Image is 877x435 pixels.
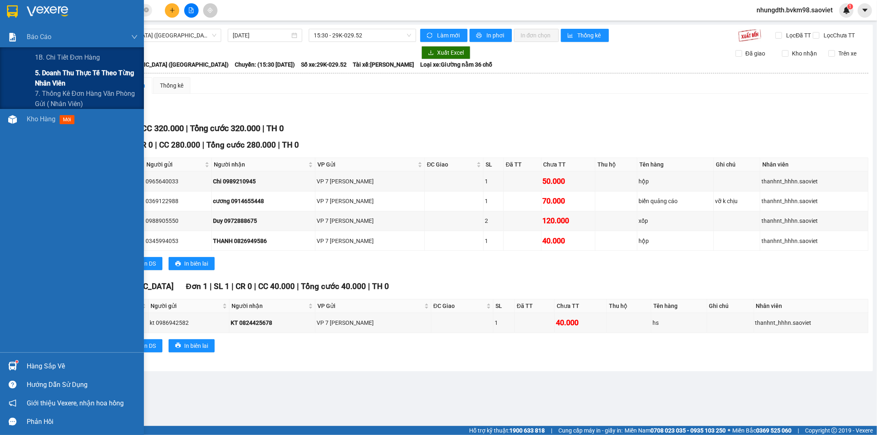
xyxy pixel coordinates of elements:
[146,197,210,206] div: 0369122988
[420,29,467,42] button: syncLàm mới
[214,160,307,169] span: Người nhận
[210,282,212,291] span: |
[847,4,853,9] sup: 1
[427,32,434,39] span: sync
[555,299,607,313] th: Chưa TT
[428,50,434,56] span: download
[266,123,284,133] span: TH 0
[317,236,423,245] div: VP 7 [PERSON_NAME]
[754,299,868,313] th: Nhân viên
[9,381,16,389] span: question-circle
[639,197,712,206] div: biển quảng cáo
[368,282,370,291] span: |
[543,215,594,227] div: 120.000
[469,426,545,435] span: Hỗ trợ kỹ thuật:
[732,426,791,435] span: Miền Bắc
[9,418,16,426] span: message
[607,299,651,313] th: Thu hộ
[485,177,502,186] div: 1
[783,31,812,40] span: Lọc Đã TT
[317,318,430,327] div: VP 7 [PERSON_NAME]
[150,318,228,327] div: kt 0986942582
[186,123,188,133] span: |
[184,259,208,268] span: In biên lai
[207,7,213,13] span: aim
[213,177,314,186] div: Chi 0989210945
[186,282,208,291] span: Đơn 1
[476,32,483,39] span: printer
[315,313,431,333] td: VP 7 Phạm Văn Đồng
[714,158,760,171] th: Ghi chú
[372,282,389,291] span: TH 0
[861,7,869,14] span: caret-down
[127,339,162,352] button: printerIn DS
[353,60,414,69] span: Tài xế: [PERSON_NAME]
[427,160,475,169] span: ĐC Giao
[437,48,464,57] span: Xuất Excel
[27,379,138,391] div: Hướng dẫn sử dụng
[146,216,210,225] div: 0988905550
[317,216,423,225] div: VP 7 [PERSON_NAME]
[707,299,754,313] th: Ghi chú
[175,342,181,349] span: printer
[495,318,513,327] div: 1
[184,3,199,18] button: file-add
[315,211,425,231] td: VP 7 Phạm Văn Đồng
[297,282,299,291] span: |
[213,197,314,206] div: cương 0914655448
[761,177,867,186] div: thanhnt_hhhn.saoviet
[831,428,837,433] span: copyright
[595,158,637,171] th: Thu hộ
[485,216,502,225] div: 2
[504,158,541,171] th: Đã TT
[715,197,759,206] div: vỡ k chịu
[150,301,221,310] span: Người gửi
[317,177,423,186] div: VP 7 [PERSON_NAME]
[317,301,423,310] span: VP Gửi
[755,318,867,327] div: thanhnt_hhhn.saoviet
[8,362,17,370] img: warehouse-icon
[146,177,210,186] div: 0965640033
[141,123,184,133] span: CC 320.000
[789,49,820,58] span: Kho nhận
[235,60,295,69] span: Chuyến: (15:30 [DATE])
[214,282,229,291] span: SL 1
[144,7,149,14] span: close-circle
[213,216,314,225] div: Duy 0972888675
[169,257,215,270] button: printerIn biên lai
[421,46,470,59] button: downloadXuất Excel
[761,236,867,245] div: thanhnt_hhhn.saoviet
[184,341,208,350] span: In biên lai
[843,7,850,14] img: icon-new-feature
[146,236,210,245] div: 0345994053
[561,29,609,42] button: bar-chartThống kê
[317,197,423,206] div: VP 7 [PERSON_NAME]
[206,140,276,150] span: Tổng cước 280.000
[756,427,791,434] strong: 0369 525 060
[8,33,17,42] img: solution-icon
[798,426,799,435] span: |
[159,140,200,150] span: CC 280.000
[485,236,502,245] div: 1
[258,282,295,291] span: CC 40.000
[567,32,574,39] span: bar-chart
[27,115,56,123] span: Kho hàng
[282,140,299,150] span: TH 0
[262,123,264,133] span: |
[27,32,51,42] span: Báo cáo
[314,29,411,42] span: 15:30 - 29K-029.52
[35,88,138,109] span: 7. Thống kê đơn hàng văn phòng gửi ( Nhân viên)
[203,3,218,18] button: aim
[556,317,606,329] div: 40.000
[35,52,100,62] span: 1B. Chi tiết đơn hàng
[578,31,602,40] span: Thống kê
[650,427,726,434] strong: 0708 023 035 - 0935 103 250
[470,29,512,42] button: printerIn phơi
[155,140,157,150] span: |
[760,158,868,171] th: Nhân viên
[231,282,234,291] span: |
[558,426,622,435] span: Cung cấp máy in - giấy in:
[190,123,260,133] span: Tổng cước 320.000
[761,197,867,206] div: thanhnt_hhhn.saoviet
[8,115,17,124] img: warehouse-icon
